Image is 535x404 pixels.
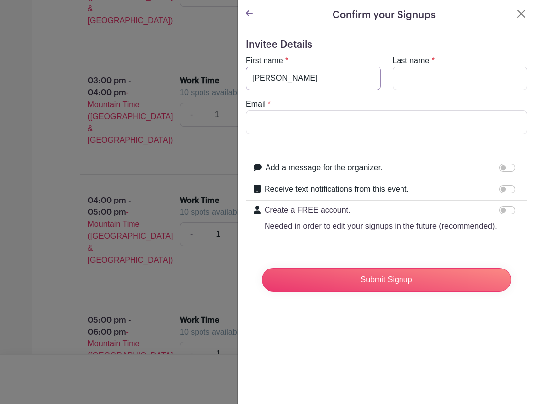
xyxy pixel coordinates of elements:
label: Last name [393,55,430,67]
button: Close [515,8,527,20]
label: Add a message for the organizer. [266,162,383,174]
label: Receive text notifications from this event. [265,183,409,195]
h5: Invitee Details [246,39,527,51]
input: Submit Signup [262,268,511,292]
label: First name [246,55,283,67]
label: Email [246,98,266,110]
p: Create a FREE account. [265,204,497,216]
h5: Confirm your Signups [333,8,436,23]
p: Needed in order to edit your signups in the future (recommended). [265,220,497,232]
